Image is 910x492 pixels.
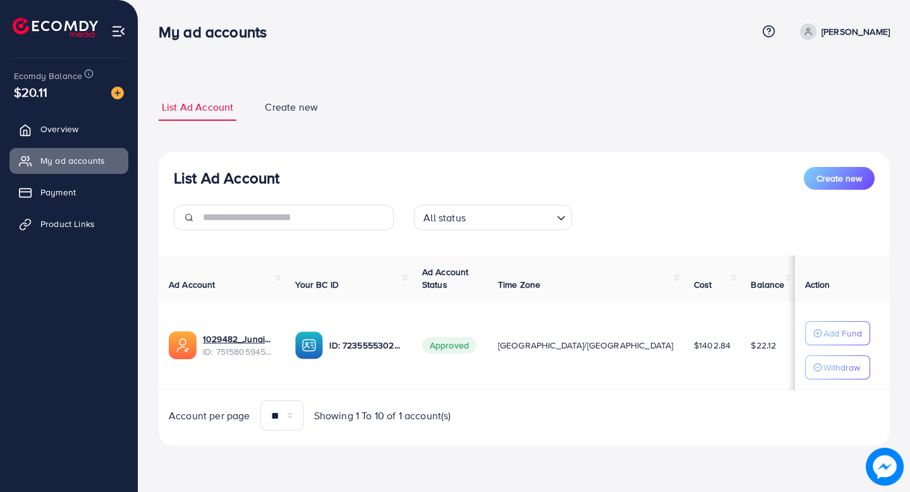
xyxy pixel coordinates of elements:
span: Ecomdy Balance [14,70,82,82]
span: $1402.84 [694,339,731,352]
img: ic-ba-acc.ded83a64.svg [295,331,323,359]
a: 1029482_Junaid YT_1749909940919 [203,333,275,345]
p: Withdraw [823,360,860,375]
span: Your BC ID [295,278,339,291]
span: Product Links [40,218,95,230]
span: My ad accounts [40,154,105,167]
span: Create new [816,172,862,185]
p: ID: 7235555302098108417 [329,338,401,353]
a: Product Links [9,211,128,237]
button: Create new [804,167,875,190]
a: Overview [9,116,128,142]
p: [PERSON_NAME] [822,24,890,39]
span: Action [805,278,830,291]
span: Create new [265,100,318,114]
button: Withdraw [805,355,870,379]
img: ic-ads-acc.e4c84228.svg [169,331,197,359]
button: Add Fund [805,321,870,345]
a: [PERSON_NAME] [795,23,890,40]
span: $20.11 [14,83,47,101]
a: Payment [9,180,128,205]
span: Cost [694,278,712,291]
span: Showing 1 To 10 of 1 account(s) [314,409,451,423]
span: Ad Account [169,278,215,291]
img: image [866,448,904,486]
img: menu [111,24,126,39]
div: Search for option [414,205,572,230]
span: Overview [40,123,78,135]
p: Add Fund [823,326,862,341]
span: Ad Account Status [422,266,469,291]
span: Payment [40,186,76,199]
h3: List Ad Account [174,169,279,187]
img: logo [13,18,98,37]
span: Balance [751,278,784,291]
div: <span class='underline'>1029482_Junaid YT_1749909940919</span></br>7515805945222807553 [203,333,275,359]
span: List Ad Account [162,100,233,114]
h3: My ad accounts [159,23,277,41]
span: [GEOGRAPHIC_DATA]/[GEOGRAPHIC_DATA] [498,339,674,352]
a: My ad accounts [9,148,128,173]
input: Search for option [470,206,552,227]
img: image [111,87,124,99]
span: Account per page [169,409,250,423]
span: Approved [422,337,476,354]
span: Time Zone [498,278,540,291]
span: $22.12 [751,339,776,352]
span: ID: 7515805945222807553 [203,345,275,358]
span: All status [421,209,468,227]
